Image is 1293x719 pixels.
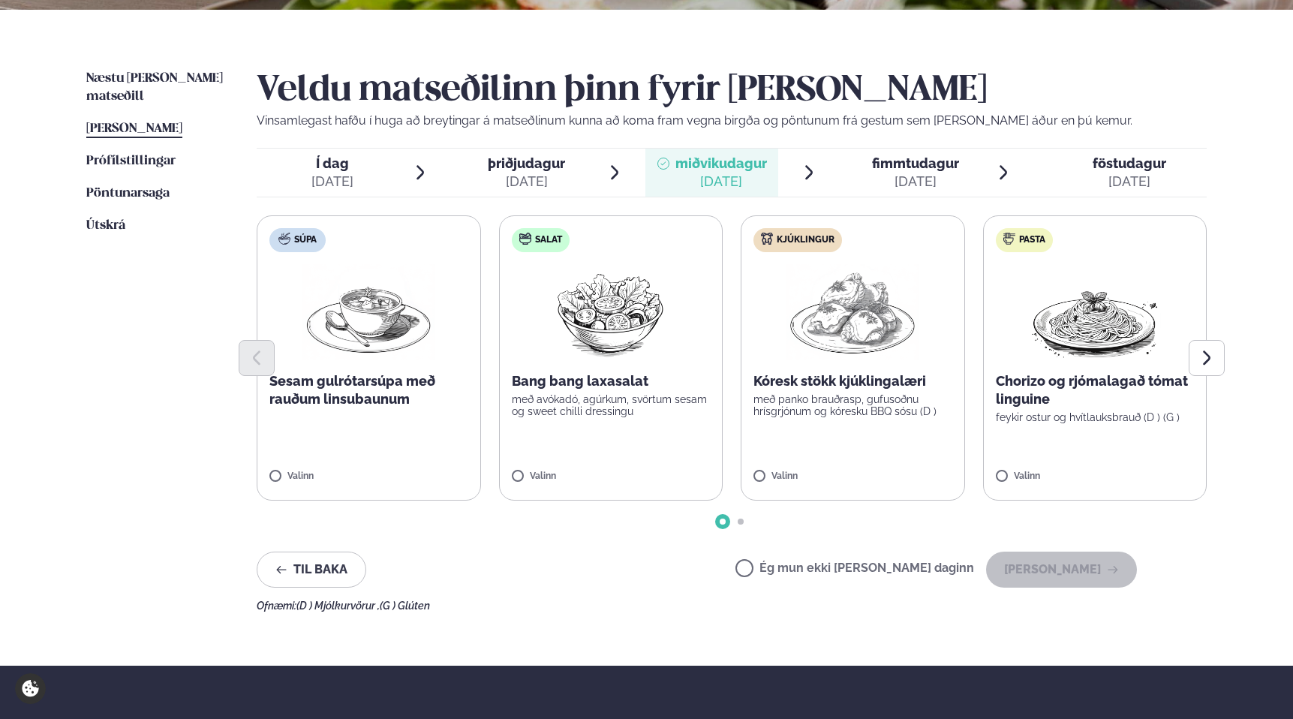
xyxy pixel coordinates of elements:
h2: Veldu matseðilinn þinn fyrir [PERSON_NAME] [257,70,1207,112]
div: [DATE] [488,173,565,191]
button: [PERSON_NAME] [986,552,1137,588]
p: Bang bang laxasalat [512,372,711,390]
p: Chorizo og rjómalagað tómat linguine [996,372,1195,408]
span: Útskrá [86,219,125,232]
div: [DATE] [1093,173,1166,191]
a: [PERSON_NAME] [86,120,182,138]
span: Súpa [294,234,317,246]
button: Previous slide [239,340,275,376]
img: pasta.svg [1003,233,1015,245]
div: [DATE] [872,173,959,191]
a: Útskrá [86,217,125,235]
a: Pöntunarsaga [86,185,170,203]
a: Prófílstillingar [86,152,176,170]
span: föstudagur [1093,155,1166,171]
button: Next slide [1189,340,1225,376]
img: Chicken-thighs.png [786,264,919,360]
p: með avókadó, agúrkum, svörtum sesam og sweet chilli dressingu [512,393,711,417]
img: chicken.svg [761,233,773,245]
div: [DATE] [311,173,353,191]
span: fimmtudagur [872,155,959,171]
span: Salat [535,234,562,246]
span: (G ) Glúten [380,600,430,612]
button: Til baka [257,552,366,588]
span: Næstu [PERSON_NAME] matseðill [86,72,223,103]
p: Sesam gulrótarsúpa með rauðum linsubaunum [269,372,468,408]
span: (D ) Mjólkurvörur , [296,600,380,612]
img: Salad.png [544,264,677,360]
span: miðvikudagur [675,155,767,171]
span: [PERSON_NAME] [86,122,182,135]
p: Vinsamlegast hafðu í huga að breytingar á matseðlinum kunna að koma fram vegna birgða og pöntunum... [257,112,1207,130]
a: Næstu [PERSON_NAME] matseðill [86,70,227,106]
img: salad.svg [519,233,531,245]
div: [DATE] [675,173,767,191]
span: Go to slide 2 [738,519,744,525]
a: Cookie settings [15,673,46,704]
span: Pasta [1019,234,1045,246]
p: feykir ostur og hvítlauksbrauð (D ) (G ) [996,411,1195,423]
span: Kjúklingur [777,234,834,246]
span: þriðjudagur [488,155,565,171]
img: Soup.png [302,264,435,360]
div: Ofnæmi: [257,600,1207,612]
span: Í dag [311,155,353,173]
img: Spagetti.png [1029,264,1161,360]
p: með panko brauðrasp, gufusoðnu hrísgrjónum og kóresku BBQ sósu (D ) [753,393,952,417]
span: Go to slide 1 [720,519,726,525]
img: soup.svg [278,233,290,245]
span: Pöntunarsaga [86,187,170,200]
p: Kóresk stökk kjúklingalæri [753,372,952,390]
span: Prófílstillingar [86,155,176,167]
